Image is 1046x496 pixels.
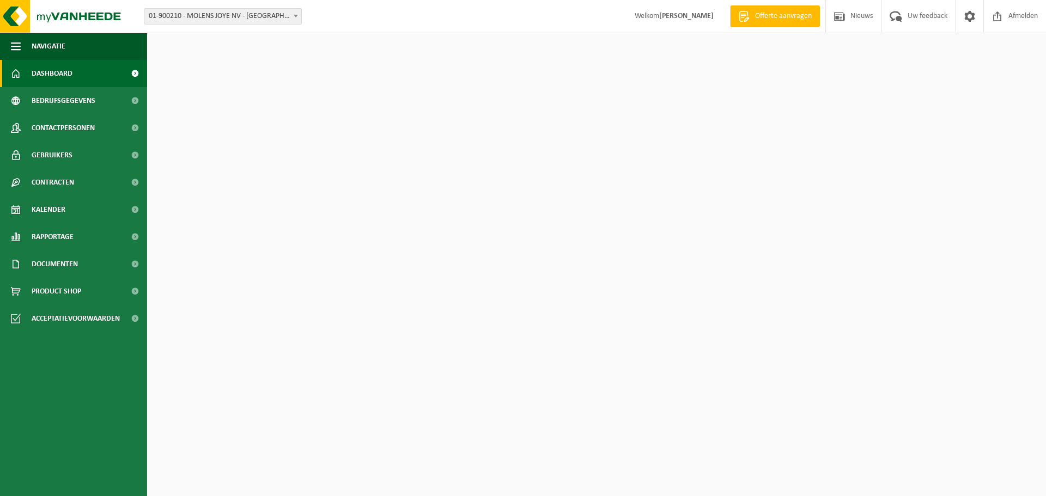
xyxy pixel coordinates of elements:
span: Navigatie [32,33,65,60]
span: Product Shop [32,278,81,305]
span: Documenten [32,250,78,278]
span: Bedrijfsgegevens [32,87,95,114]
a: Offerte aanvragen [730,5,820,27]
span: Contactpersonen [32,114,95,142]
span: Gebruikers [32,142,72,169]
span: 01-900210 - MOLENS JOYE NV - ROESELARE [144,8,302,25]
strong: [PERSON_NAME] [659,12,714,20]
span: Kalender [32,196,65,223]
span: Offerte aanvragen [752,11,814,22]
span: 01-900210 - MOLENS JOYE NV - ROESELARE [144,9,301,24]
span: Dashboard [32,60,72,87]
span: Rapportage [32,223,74,250]
span: Contracten [32,169,74,196]
span: Acceptatievoorwaarden [32,305,120,332]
